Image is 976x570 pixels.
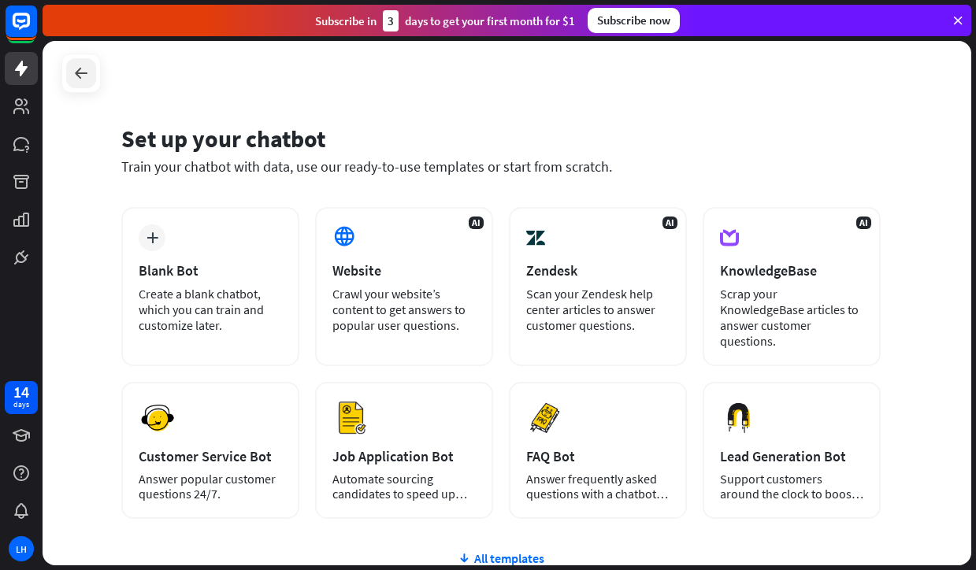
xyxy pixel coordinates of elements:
[147,232,158,243] i: plus
[662,217,677,229] span: AI
[526,286,670,333] div: Scan your Zendesk help center articles to answer customer questions.
[720,261,863,279] div: KnowledgeBase
[526,447,670,465] div: FAQ Bot
[720,472,863,502] div: Support customers around the clock to boost sales.
[121,124,881,154] div: Set up your chatbot
[383,10,399,31] div: 3
[332,286,476,333] div: Crawl your website’s content to get answers to popular user questions.
[332,472,476,502] div: Automate sourcing candidates to speed up your hiring process.
[139,472,282,502] div: Answer popular customer questions 24/7.
[526,261,670,279] div: Zendesk
[13,385,29,399] div: 14
[856,217,871,229] span: AI
[720,286,863,349] div: Scrap your KnowledgeBase articles to answer customer questions.
[13,6,60,54] button: Open LiveChat chat widget
[526,472,670,502] div: Answer frequently asked questions with a chatbot and save your time.
[139,447,282,465] div: Customer Service Bot
[332,447,476,465] div: Job Application Bot
[121,550,881,566] div: All templates
[13,399,29,410] div: days
[588,8,680,33] div: Subscribe now
[139,261,282,279] div: Blank Bot
[332,261,476,279] div: Website
[315,10,575,31] div: Subscribe in days to get your first month for $1
[121,157,881,176] div: Train your chatbot with data, use our ready-to-use templates or start from scratch.
[9,536,34,561] div: LH
[139,286,282,333] div: Create a blank chatbot, which you can train and customize later.
[720,447,863,465] div: Lead Generation Bot
[5,381,38,414] a: 14 days
[469,217,484,229] span: AI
